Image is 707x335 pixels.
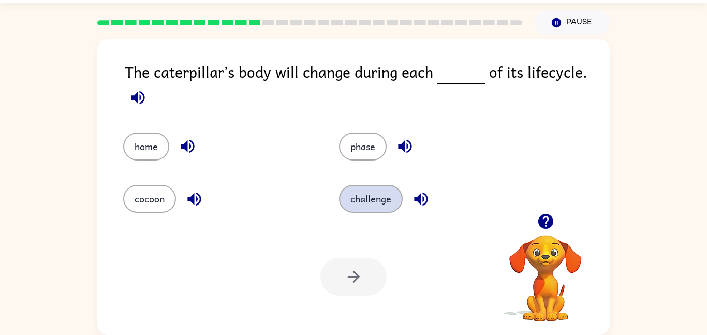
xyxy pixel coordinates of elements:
[535,11,610,35] button: Pause
[125,60,610,112] div: The caterpillar’s body will change during each of its lifecycle.
[339,133,387,161] button: phase
[123,133,169,161] button: home
[494,219,597,323] video: Your browser must support playing .mp4 files to use Literably. Please try using another browser.
[123,185,176,213] button: cocoon
[339,185,403,213] button: challenge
